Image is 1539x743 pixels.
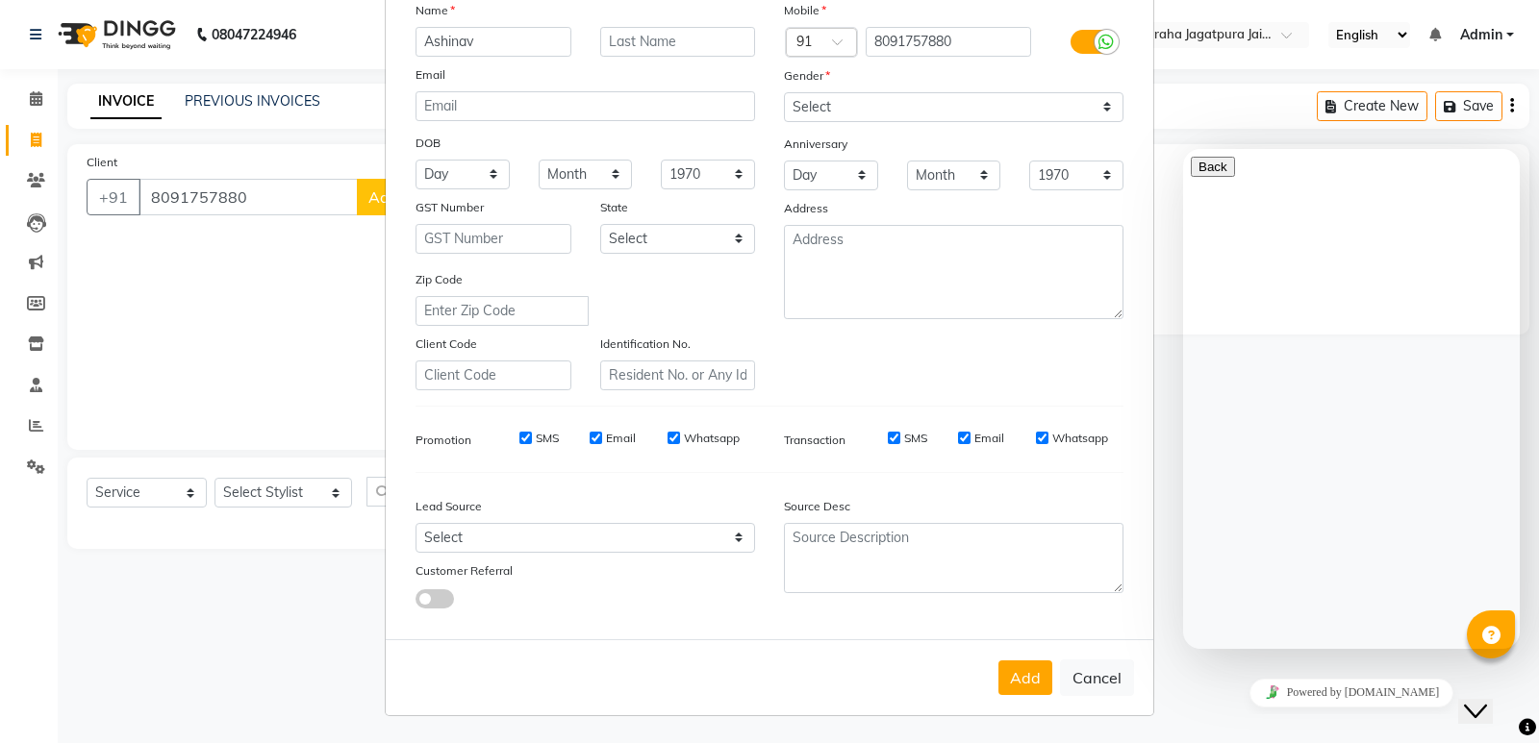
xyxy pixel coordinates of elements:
iframe: chat widget [1458,666,1520,724]
input: First Name [416,27,571,57]
button: Add [998,660,1052,695]
input: Mobile [866,27,1032,57]
label: Customer Referral [416,562,513,580]
label: Zip Code [416,271,463,288]
label: Lead Source [416,498,482,515]
label: Whatsapp [684,430,740,447]
label: Gender [784,67,830,85]
label: SMS [904,430,927,447]
label: Anniversary [784,136,847,153]
input: GST Number [416,224,571,254]
label: Email [974,430,1004,447]
label: Identification No. [600,335,691,353]
label: Email [606,430,636,447]
label: Mobile [784,2,826,19]
label: Transaction [784,432,845,449]
input: Email [416,91,755,121]
label: SMS [536,430,559,447]
label: Source Desc [784,498,850,515]
button: Cancel [1060,659,1134,696]
label: Promotion [416,432,471,449]
iframe: chat widget [1183,149,1520,649]
label: Whatsapp [1052,430,1108,447]
label: State [600,199,628,216]
label: Client Code [416,335,477,353]
label: Email [416,66,445,84]
label: Name [416,2,455,19]
input: Resident No. or Any Id [600,360,756,390]
input: Last Name [600,27,756,57]
label: GST Number [416,199,484,216]
label: DOB [416,135,441,152]
iframe: chat widget [1183,671,1520,714]
label: Address [784,200,828,217]
input: Enter Zip Code [416,296,589,326]
input: Client Code [416,360,571,390]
